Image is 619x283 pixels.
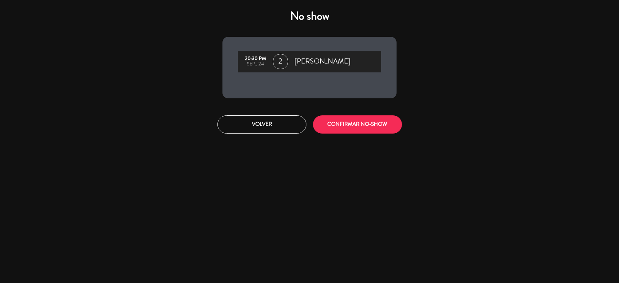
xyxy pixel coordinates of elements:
button: Volver [217,115,306,134]
span: 2 [273,54,288,69]
button: CONFIRMAR NO-SHOW [313,115,402,134]
div: 20:30 PM [242,56,269,62]
div: sep., 24 [242,62,269,67]
h4: No show [222,9,397,23]
span: [PERSON_NAME] [294,56,351,67]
